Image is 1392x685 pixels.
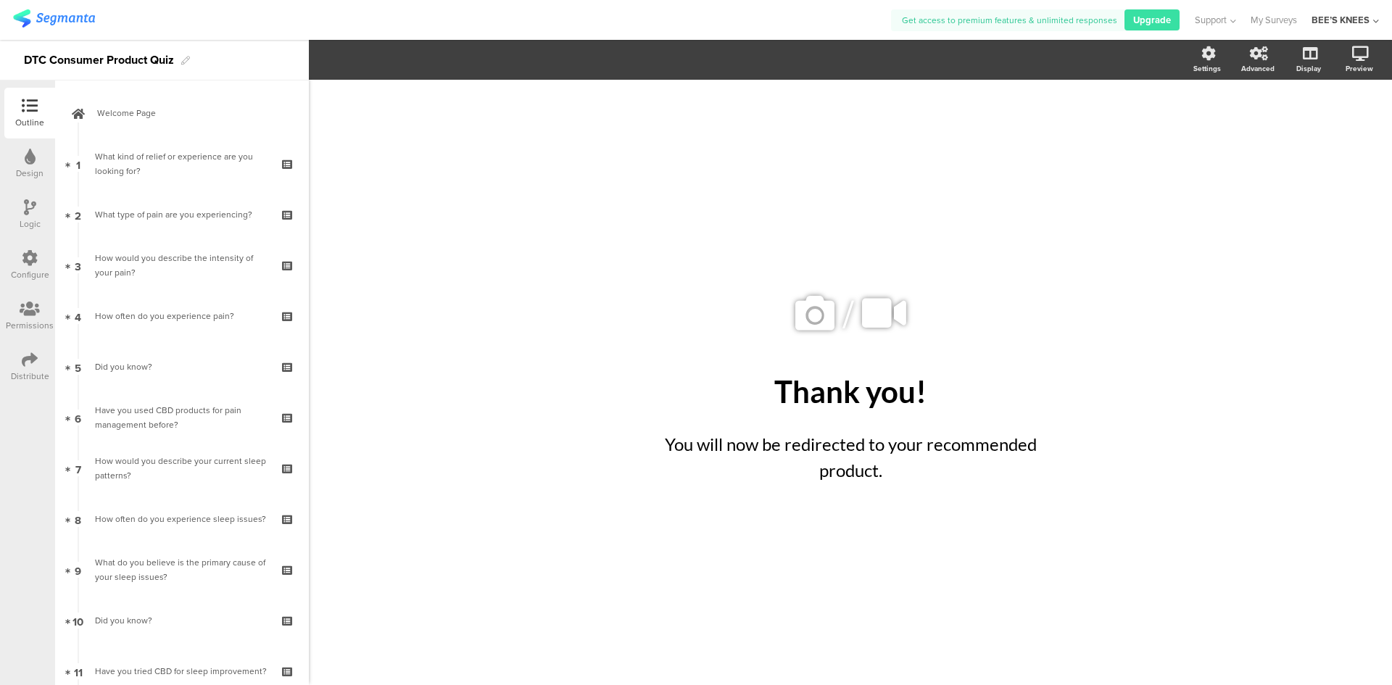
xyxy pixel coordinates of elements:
[20,217,41,231] div: Logic
[59,494,305,544] a: 8 How often do you experience sleep issues?
[75,207,81,223] span: 2
[59,544,305,595] a: 9 What do you believe is the primary cause of your sleep issues?
[16,167,43,180] div: Design
[75,257,81,273] span: 3
[95,251,268,280] div: How would you describe the intensity of your pain?
[59,189,305,240] a: 2 What type of pain are you experiencing?
[95,512,268,526] div: How often do you experience sleep issues?
[59,595,305,646] a: 10 Did you know?
[59,291,305,341] a: 4 How often do you experience pain?
[76,156,80,172] span: 1
[1296,63,1321,74] div: Display
[59,88,305,138] a: Welcome Page
[1193,63,1221,74] div: Settings
[95,555,268,584] div: What do you believe is the primary cause of your sleep issues?
[15,116,44,129] div: Outline
[59,240,305,291] a: 3 How would you describe the intensity of your pain?
[95,207,268,222] div: What type of pain are you experiencing?
[24,49,174,72] div: DTC Consumer Product Quiz
[59,138,305,189] a: 1 What kind of relief or experience are you looking for?
[1312,13,1370,27] div: BEE’S KNEES
[1195,13,1227,27] span: Support
[13,9,95,28] img: segmanta logo
[72,613,83,628] span: 10
[95,403,268,432] div: Have you used CBD products for pain management before?
[11,370,49,383] div: Distribute
[75,359,81,375] span: 5
[1346,63,1373,74] div: Preview
[75,308,81,324] span: 4
[633,431,1068,483] p: You will now be redirected to your recommended product.
[11,268,49,281] div: Configure
[95,309,268,323] div: How often do you experience pain?
[59,392,305,443] a: 6 Have you used CBD products for pain management before?
[75,562,81,578] span: 9
[97,106,283,120] span: Welcome Page
[1133,13,1171,27] span: Upgrade
[74,663,83,679] span: 11
[95,613,268,628] div: Did you know?
[1241,63,1275,74] div: Advanced
[75,511,81,527] span: 8
[902,14,1117,27] span: Get access to premium features & unlimited responses
[842,286,854,343] span: /
[95,664,268,678] div: Have you tried CBD for sleep improvement?
[59,341,305,392] a: 5 Did you know?
[95,360,268,374] div: Did you know?
[75,410,81,425] span: 6
[582,373,1119,410] div: Thank you!
[95,454,268,483] div: How would you describe your current sleep patterns?
[95,149,268,178] div: What kind of relief or experience are you looking for?
[59,443,305,494] a: 7 How would you describe your current sleep patterns?
[75,460,81,476] span: 7
[6,319,54,332] div: Permissions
